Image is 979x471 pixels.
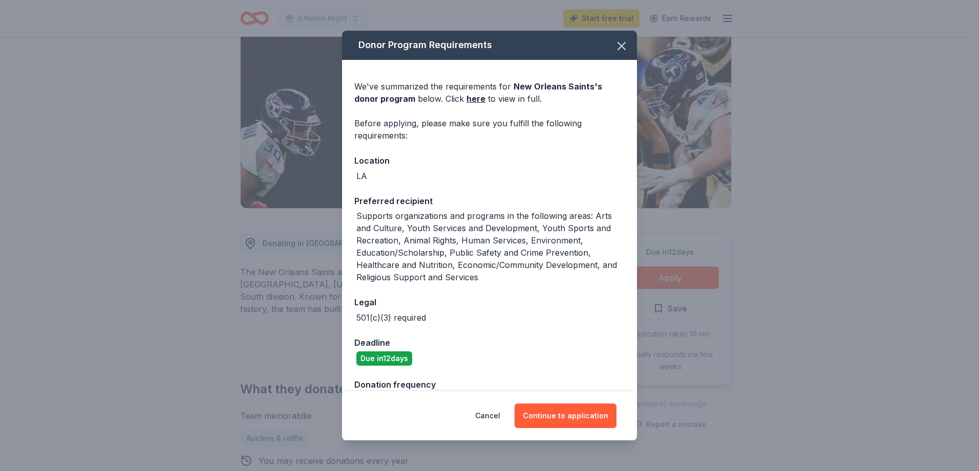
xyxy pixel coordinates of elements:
[356,351,412,366] div: Due in 12 days
[356,170,367,182] div: LA
[475,403,500,428] button: Cancel
[356,210,625,283] div: Supports organizations and programs in the following areas: Arts and Culture, Youth Services and ...
[354,154,625,167] div: Location
[354,80,625,105] div: We've summarized the requirements for below. Click to view in full.
[342,31,637,60] div: Donor Program Requirements
[354,296,625,309] div: Legal
[354,194,625,208] div: Preferred recipient
[354,336,625,349] div: Deadline
[354,117,625,142] div: Before applying, please make sure you fulfill the following requirements:
[356,311,426,324] div: 501(c)(3) required
[466,93,485,105] a: here
[354,378,625,391] div: Donation frequency
[515,403,616,428] button: Continue to application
